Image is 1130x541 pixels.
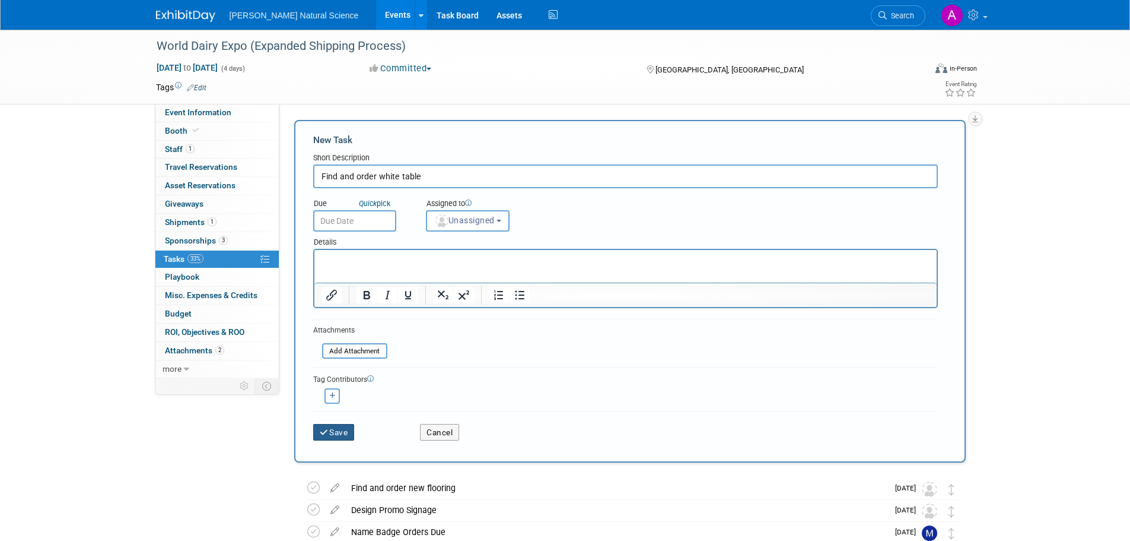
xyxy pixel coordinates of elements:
a: Staff1 [155,141,279,159]
input: Name of task or a short description [313,164,938,188]
div: Tag Contributors [313,372,938,385]
img: Unassigned [922,504,937,519]
span: ROI, Objectives & ROO [165,327,244,337]
input: Due Date [313,210,396,232]
div: In-Person [949,64,977,73]
span: 2 [215,346,224,355]
button: Bold [356,287,377,303]
div: Assigned to [426,198,569,210]
a: edit [324,483,345,493]
a: Search [871,5,925,26]
button: Superscript [454,287,474,303]
span: Sponsorships [165,236,228,245]
span: Event Information [165,107,231,117]
div: Find and order new flooring [345,478,888,498]
div: Details [313,232,938,249]
span: more [163,364,182,374]
div: New Task [313,134,938,147]
a: Misc. Expenses & Credits [155,287,279,305]
span: 3 [219,236,228,245]
iframe: Rich Text Area [314,250,937,283]
button: Cancel [420,424,459,441]
button: Bullet list [510,287,530,303]
span: [DATE] [895,484,922,492]
span: Misc. Expenses & Credits [165,290,257,300]
span: Budget [165,309,192,318]
td: Tags [156,81,206,93]
span: Shipments [165,217,217,227]
a: more [155,360,279,378]
i: Quick [359,199,377,208]
span: [PERSON_NAME] Natural Science [230,11,359,20]
div: Attachments [313,325,387,336]
a: Giveaways [155,195,279,213]
span: [DATE] [895,506,922,514]
button: Italic [377,287,397,303]
button: Underline [398,287,418,303]
img: ExhibitDay [156,10,215,22]
button: Insert/edit link [322,287,342,303]
a: Quickpick [356,198,393,208]
button: Committed [365,62,436,75]
span: Booth [165,126,201,135]
a: Sponsorships3 [155,232,279,250]
a: Budget [155,305,279,323]
span: [DATE] [DATE] [156,62,218,73]
a: Attachments2 [155,342,279,360]
div: Due [313,198,408,210]
button: Unassigned [426,210,510,232]
div: Design Promo Signage [345,500,888,520]
i: Move task [948,506,954,517]
a: edit [324,527,345,537]
div: Event Format [855,62,978,80]
img: Meggie Asche [922,526,937,541]
span: [GEOGRAPHIC_DATA], [GEOGRAPHIC_DATA] [655,65,804,74]
a: Shipments1 [155,214,279,232]
button: Save [313,424,355,441]
td: Personalize Event Tab Strip [234,378,255,394]
a: Tasks33% [155,251,279,268]
a: ROI, Objectives & ROO [155,324,279,341]
span: Travel Reservations [165,162,237,172]
span: 1 [208,217,217,226]
a: Booth [155,122,279,140]
a: Event Information [155,104,279,122]
span: Asset Reservations [165,181,235,190]
a: Edit [187,84,206,92]
span: 33% [187,254,203,263]
div: Short Description [313,153,938,164]
span: [DATE] [895,528,922,536]
span: Search [887,11,914,20]
button: Numbered list [489,287,509,303]
img: Format-Inperson.png [935,64,947,73]
i: Move task [948,528,954,539]
span: (4 days) [220,65,245,72]
img: Unassigned [922,482,937,497]
a: Playbook [155,268,279,286]
i: Move task [948,484,954,495]
span: Giveaways [165,199,203,208]
span: Tasks [164,254,203,264]
span: Playbook [165,272,199,281]
img: Annie Hinote [941,4,963,27]
div: Event Rating [944,81,976,87]
a: edit [324,505,345,515]
a: Travel Reservations [155,159,279,176]
span: Attachments [165,346,224,355]
span: to [182,63,193,72]
i: Booth reservation complete [193,127,199,134]
button: Subscript [433,287,453,303]
a: Asset Reservations [155,177,279,195]
span: 1 [186,144,195,153]
td: Toggle Event Tabs [254,378,279,394]
div: World Dairy Expo (Expanded Shipping Process) [152,36,908,57]
span: Staff [165,144,195,154]
span: Unassigned [434,216,495,225]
